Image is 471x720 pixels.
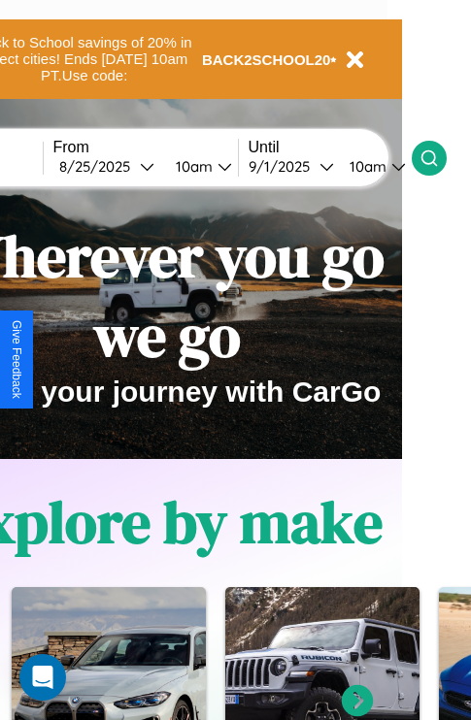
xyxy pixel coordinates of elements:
div: 10am [340,157,391,176]
button: 10am [334,156,412,177]
div: 8 / 25 / 2025 [59,157,140,176]
label: Until [249,139,412,156]
div: Open Intercom Messenger [19,654,66,701]
label: From [53,139,238,156]
div: 10am [166,157,218,176]
b: BACK2SCHOOL20 [202,51,331,68]
button: 10am [160,156,238,177]
div: Give Feedback [10,320,23,399]
div: 9 / 1 / 2025 [249,157,320,176]
button: 8/25/2025 [53,156,160,177]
